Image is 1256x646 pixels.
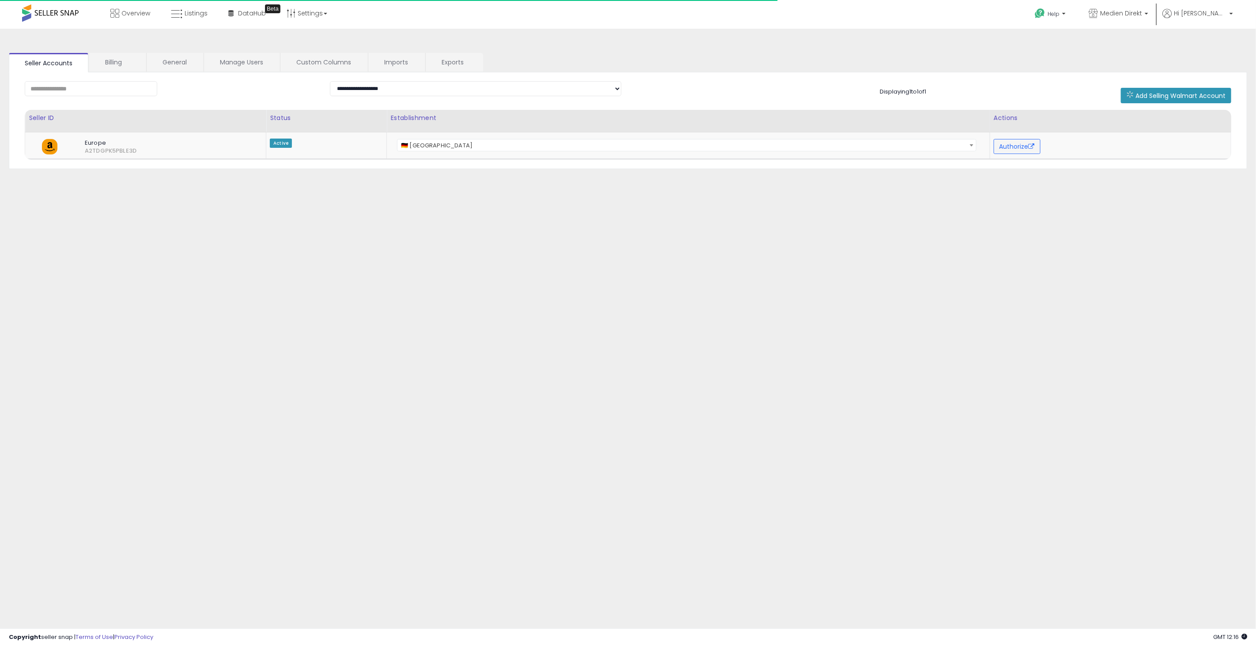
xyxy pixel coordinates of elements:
div: Seller ID [29,113,262,123]
a: Seller Accounts [9,53,88,72]
a: Billing [89,53,145,71]
a: Hi [PERSON_NAME] [1162,9,1233,29]
a: Manage Users [204,53,279,71]
span: Add Selling Walmart Account [1135,91,1226,100]
span: 🇩🇪 Germany [397,139,976,151]
span: A2TDGPK5PBLE3D [78,147,106,155]
img: amazon.png [42,139,57,154]
a: Help [1028,1,1074,29]
span: Listings [185,9,208,18]
span: Active [270,139,292,148]
span: Hi [PERSON_NAME] [1174,9,1227,18]
a: General [147,53,203,71]
span: Help [1048,10,1059,18]
a: Exports [426,53,482,71]
a: Custom Columns [280,53,367,71]
button: Authorize [994,139,1040,154]
span: Europe [78,139,246,147]
span: Displaying 1 to 1 of 1 [880,87,927,96]
button: Add Selling Walmart Account [1121,88,1231,103]
div: Tooltip anchor [265,4,280,13]
span: Medien Direkt [1100,9,1142,18]
div: Actions [994,113,1227,123]
span: DataHub [238,9,266,18]
a: Imports [368,53,424,71]
span: Overview [121,9,150,18]
span: 🇩🇪 Germany [397,139,976,152]
i: Get Help [1034,8,1045,19]
div: Status [270,113,383,123]
div: Establishment [390,113,986,123]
